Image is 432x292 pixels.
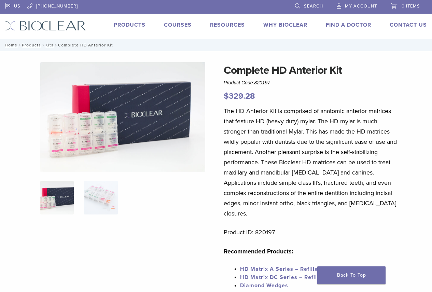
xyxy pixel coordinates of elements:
[402,3,420,9] span: 0 items
[263,22,307,28] a: Why Bioclear
[114,22,145,28] a: Products
[17,43,22,47] span: /
[345,3,377,9] span: My Account
[5,21,86,31] img: Bioclear
[304,3,323,9] span: Search
[40,62,205,172] img: IMG_8088 (1)
[224,80,270,85] span: Product Code:
[41,43,45,47] span: /
[224,91,229,101] span: $
[40,181,74,214] img: IMG_8088-1-324x324.jpg
[390,22,427,28] a: Contact Us
[224,91,255,101] bdi: 329.28
[84,181,117,214] img: Complete HD Anterior Kit - Image 2
[326,22,371,28] a: Find A Doctor
[240,282,288,289] a: Diamond Wedges
[54,43,58,47] span: /
[224,248,293,255] strong: Recommended Products:
[240,274,322,281] a: HD Matrix DC Series – Refills
[164,22,192,28] a: Courses
[22,43,41,47] a: Products
[317,266,386,284] a: Back To Top
[224,227,400,237] p: Product ID: 820197
[254,80,270,85] span: 820197
[45,43,54,47] a: Kits
[224,106,400,219] p: The HD Anterior Kit is comprised of anatomic anterior matrices that feature HD (heavy duty) mylar...
[240,266,318,273] a: HD Matrix A Series – Refills
[224,62,400,79] h1: Complete HD Anterior Kit
[210,22,245,28] a: Resources
[3,43,17,47] a: Home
